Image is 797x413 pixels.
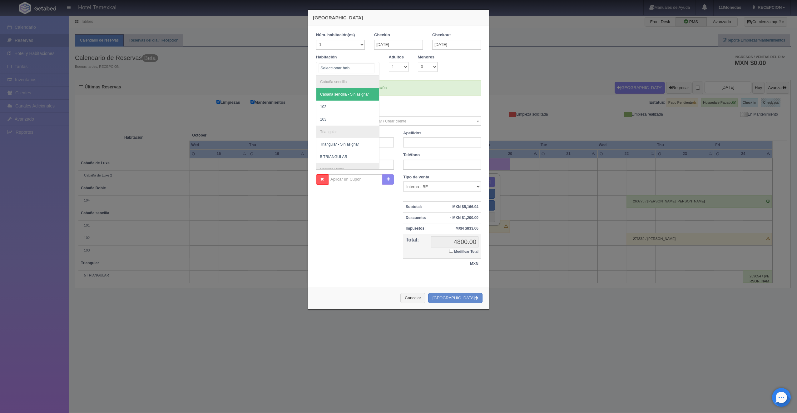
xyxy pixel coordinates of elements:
input: DD-MM-AAAA [374,40,423,50]
strong: MXN $5,166.94 [453,205,478,209]
input: Modificar Total [449,249,453,253]
input: DD-MM-AAAA [432,40,481,50]
span: 102 [320,105,326,109]
strong: MXN $833.06 [456,226,478,231]
label: Núm. habitación(es) [316,32,355,38]
span: 5 TRIANGULAR [320,155,347,159]
span: 103 [320,117,326,122]
label: Tipo de venta [403,174,429,180]
span: Seleccionar / Crear cliente [363,117,473,126]
button: Cancelar [400,293,425,303]
button: [GEOGRAPHIC_DATA] [428,293,483,303]
span: Cabaña sencilla - Sin asignar [320,92,369,97]
label: Teléfono [403,152,420,158]
input: Aplicar un Cupón [328,174,383,184]
label: Menores [418,54,434,60]
th: Descuento: [403,212,428,223]
th: Subtotal: [403,202,428,212]
legend: Datos del Cliente [316,100,481,110]
strong: - MXN $1,200.00 [450,216,478,220]
small: Modificar Total [454,250,478,253]
h4: [GEOGRAPHIC_DATA] [313,14,484,21]
label: Habitación [316,54,337,60]
input: Seleccionar hab. [319,63,374,73]
div: Si hay disponibilidad en esta habitación [316,80,481,96]
th: Total: [403,234,428,259]
strong: MXN [470,261,478,266]
label: Apellidos [403,130,422,136]
th: Impuestos: [403,223,428,234]
label: Adultos [389,54,404,60]
label: Checkout [432,32,451,38]
a: Seleccionar / Crear cliente [360,116,481,126]
label: Checkin [374,32,390,38]
span: Triangular - Sin asignar [320,142,359,147]
label: Cliente [311,116,355,122]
